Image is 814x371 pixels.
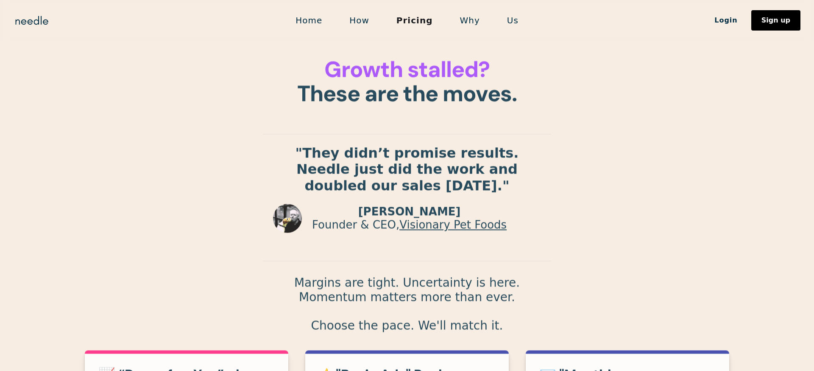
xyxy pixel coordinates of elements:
a: Login [701,13,751,28]
a: Visionary Pet Foods [399,219,507,231]
a: Why [446,11,493,29]
a: Pricing [383,11,446,29]
p: Margins are tight. Uncertainty is here. Momentum matters more than ever. Choose the pace. We'll m... [263,275,551,332]
a: How [336,11,383,29]
div: Sign up [761,17,790,24]
p: Founder & CEO, [312,219,507,232]
p: [PERSON_NAME] [312,205,507,219]
strong: "They didn’t promise results. Needle just did the work and doubled our sales [DATE]." [295,145,519,194]
a: Sign up [751,10,800,31]
h1: These are the moves. [263,57,551,106]
a: Us [493,11,532,29]
a: Home [282,11,336,29]
span: Growth stalled? [324,55,489,84]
